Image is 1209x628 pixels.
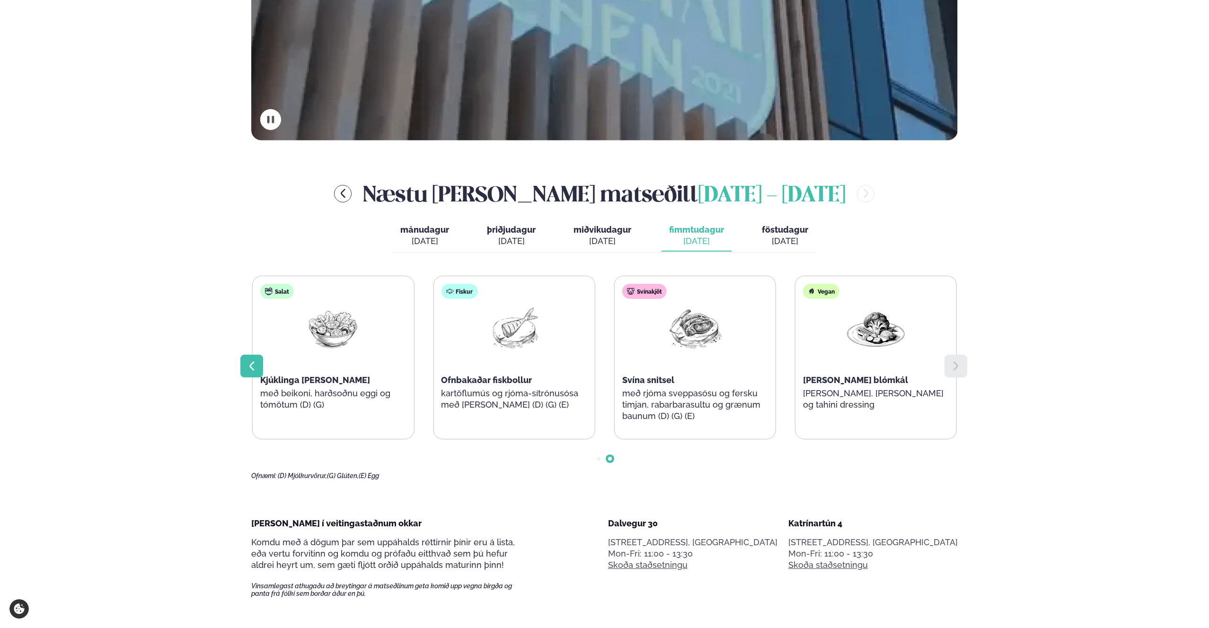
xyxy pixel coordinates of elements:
div: Dalvegur 30 [608,518,777,529]
button: menu-btn-left [334,185,352,202]
span: fimmtudagur [669,225,724,235]
div: Fiskur [441,284,477,299]
span: Go to slide 2 [608,457,612,461]
button: fimmtudagur [DATE] [662,220,732,252]
button: menu-btn-right [857,185,874,202]
p: [STREET_ADDRESS], [GEOGRAPHIC_DATA] [608,537,777,548]
a: Skoða staðsetningu [608,559,688,571]
img: Vegan.png [846,306,906,350]
span: (E) Egg [359,472,379,480]
span: Vinsamlegast athugaðu að breytingar á matseðlinum geta komið upp vegna birgða og panta frá fólki ... [251,582,529,597]
button: föstudagur [DATE] [754,220,816,252]
span: föstudagur [762,225,808,235]
div: Katrínartún 4 [788,518,958,529]
p: kartöflumús og rjóma-sítrónusósa með [PERSON_NAME] (D) (G) (E) [441,388,587,410]
img: Pork-Meat.png [665,306,725,350]
button: miðvikudagur [DATE] [566,220,639,252]
img: fish.svg [446,288,453,295]
div: [DATE] [400,235,449,247]
img: salad.svg [265,288,273,295]
span: mánudagur [400,225,449,235]
span: [DATE] - [DATE] [698,185,846,206]
div: Vegan [803,284,839,299]
span: (D) Mjólkurvörur, [278,472,327,480]
span: [PERSON_NAME] blómkál [803,375,908,385]
p: með rjóma sveppasósu og fersku timjan, rabarbarasultu og grænum baunum (D) (G) (E) [622,388,768,422]
span: Go to slide 1 [597,457,600,461]
p: með beikoni, harðsoðnu eggi og tómötum (D) (G) [260,388,406,410]
span: Ofnbakaðar fiskbollur [441,375,532,385]
span: Ofnæmi: [251,472,276,480]
span: Komdu með á dögum þar sem uppáhalds réttirnir þínir eru á lista, eða vertu forvitinn og komdu og ... [251,537,515,570]
p: [STREET_ADDRESS], [GEOGRAPHIC_DATA] [788,537,958,548]
img: Vegan.svg [808,288,815,295]
button: þriðjudagur [DATE] [479,220,543,252]
a: Cookie settings [9,599,29,619]
a: Skoða staðsetningu [788,559,868,571]
img: Salad.png [303,306,363,350]
div: [DATE] [487,235,536,247]
div: Mon-Fri: 11:00 - 13:30 [608,548,777,559]
div: Mon-Fri: 11:00 - 13:30 [788,548,958,559]
span: miðvikudagur [574,225,631,235]
h2: Næstu [PERSON_NAME] matseðill [363,178,846,209]
div: [DATE] [669,235,724,247]
p: [PERSON_NAME], [PERSON_NAME] og tahini dressing [803,388,949,410]
span: Svína snitsel [622,375,674,385]
span: (G) Glúten, [327,472,359,480]
div: Svínakjöt [622,284,667,299]
img: Fish.png [484,306,544,350]
div: [DATE] [762,235,808,247]
div: [DATE] [574,235,631,247]
span: [PERSON_NAME] í veitingastaðnum okkar [251,518,422,528]
button: mánudagur [DATE] [393,220,457,252]
span: þriðjudagur [487,225,536,235]
img: pork.svg [627,288,635,295]
div: Salat [260,284,294,299]
span: Kjúklinga [PERSON_NAME] [260,375,370,385]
